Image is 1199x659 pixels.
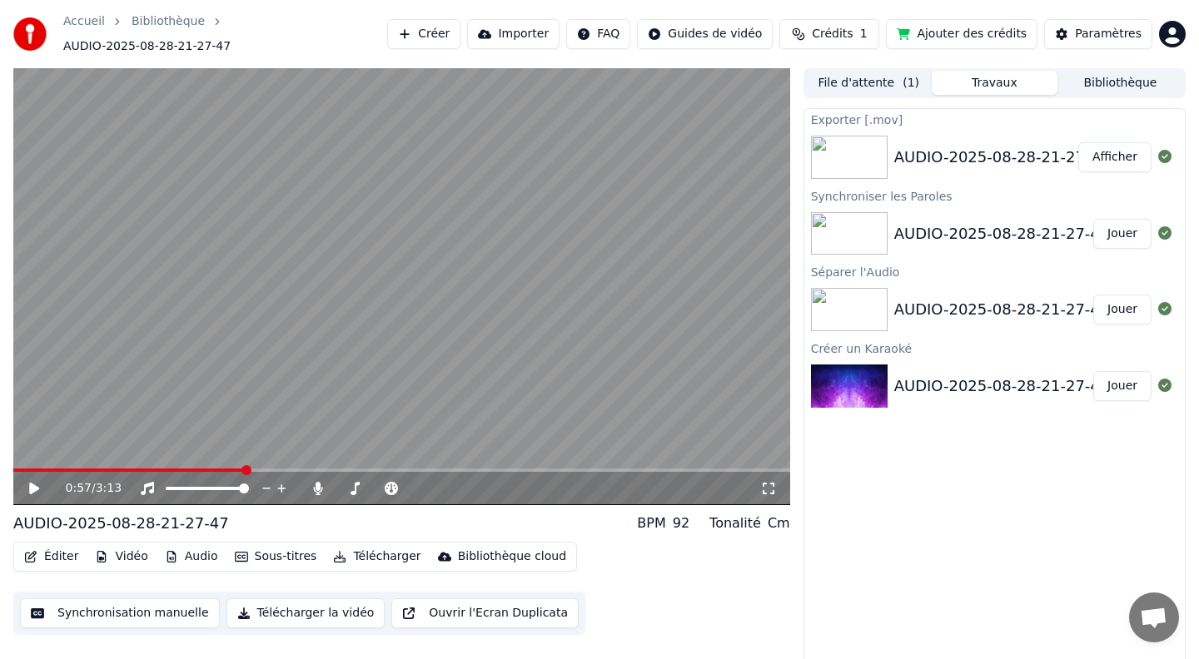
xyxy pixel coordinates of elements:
button: Ouvrir l'Ecran Duplicata [391,598,579,628]
button: Afficher [1078,142,1152,172]
div: BPM [637,513,665,533]
button: Bibliothèque [1057,71,1183,95]
button: File d'attente [806,71,932,95]
button: Créer [387,19,460,49]
button: Sous-titres [228,545,324,568]
div: AUDIO-2025-08-28-21-27-47 [894,222,1110,245]
div: Tonalité [709,513,761,533]
span: AUDIO-2025-08-28-21-27-47 [63,38,231,55]
div: Paramètres [1075,26,1142,42]
div: Séparer l'Audio [804,261,1185,281]
button: Éditer [17,545,85,568]
button: Crédits1 [779,19,879,49]
button: Télécharger la vidéo [226,598,386,628]
div: 92 [673,513,689,533]
button: Ajouter des crédits [886,19,1037,49]
button: Travaux [932,71,1057,95]
span: 3:13 [96,480,122,497]
nav: breadcrumb [63,13,387,55]
button: Vidéo [88,545,154,568]
div: / [66,480,106,497]
div: AUDIO-2025-08-28-21-27-47 [894,146,1110,169]
span: Crédits [812,26,853,42]
span: ( 1 ) [903,75,919,92]
button: Importer [467,19,560,49]
div: AUDIO-2025-08-28-21-27-47 [894,374,1110,398]
div: Exporter [.mov] [804,109,1185,129]
button: Synchronisation manuelle [20,598,220,628]
button: Jouer [1093,219,1152,249]
div: Bibliothèque cloud [458,548,566,565]
span: 1 [860,26,868,42]
a: Ouvrir le chat [1129,592,1179,642]
div: AUDIO-2025-08-28-21-27-47 [13,512,229,535]
div: Synchroniser les Paroles [804,186,1185,206]
img: youka [13,17,47,51]
button: Audio [158,545,225,568]
button: FAQ [566,19,630,49]
div: Créer un Karaoké [804,338,1185,358]
button: Jouer [1093,371,1152,401]
button: Guides de vidéo [637,19,773,49]
a: Accueil [63,13,105,30]
div: Cm [768,513,790,533]
div: AUDIO-2025-08-28-21-27-47 [894,298,1110,321]
button: Télécharger [326,545,427,568]
button: Paramètres [1044,19,1152,49]
a: Bibliothèque [132,13,205,30]
button: Jouer [1093,295,1152,325]
span: 0:57 [66,480,92,497]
